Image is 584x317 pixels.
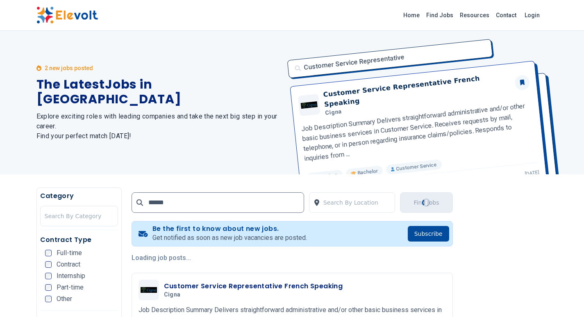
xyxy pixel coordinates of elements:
[57,261,80,268] span: Contract
[141,287,157,293] img: Cigna
[423,9,457,22] a: Find Jobs
[164,291,181,299] span: Cigna
[132,253,453,263] p: Loading job posts...
[45,64,93,72] p: 2 new jobs posted
[457,9,493,22] a: Resources
[36,7,98,24] img: Elevolt
[57,250,82,256] span: Full-time
[408,226,449,242] button: Subscribe
[36,112,282,141] h2: Explore exciting roles with leading companies and take the next big step in your career. Find you...
[45,284,52,291] input: Part-time
[45,250,52,256] input: Full-time
[164,281,343,291] h3: Customer Service Representative French Speaking
[400,192,452,213] button: Find JobsLoading...
[57,273,85,279] span: Internship
[40,191,118,201] h5: Category
[152,233,307,243] p: Get notified as soon as new job vacancies are posted.
[493,9,520,22] a: Contact
[400,9,423,22] a: Home
[45,296,52,302] input: Other
[57,284,84,291] span: Part-time
[152,225,307,233] h4: Be the first to know about new jobs.
[45,273,52,279] input: Internship
[36,77,282,107] h1: The Latest Jobs in [GEOGRAPHIC_DATA]
[420,197,432,208] div: Loading...
[40,235,118,245] h5: Contract Type
[57,296,72,302] span: Other
[520,7,545,23] a: Login
[45,261,52,268] input: Contract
